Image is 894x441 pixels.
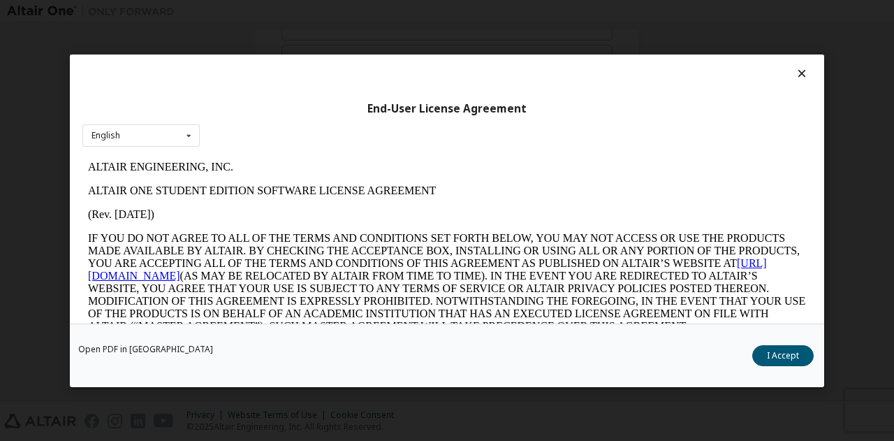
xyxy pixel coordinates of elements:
div: English [91,131,120,140]
p: (Rev. [DATE]) [6,53,724,66]
p: ALTAIR ENGINEERING, INC. [6,6,724,18]
p: This Altair One Student Edition Software License Agreement (“Agreement”) is between Altair Engine... [6,189,724,239]
p: IF YOU DO NOT AGREE TO ALL OF THE TERMS AND CONDITIONS SET FORTH BELOW, YOU MAY NOT ACCESS OR USE... [6,77,724,178]
button: I Accept [752,345,814,366]
div: End-User License Agreement [82,101,812,115]
p: ALTAIR ONE STUDENT EDITION SOFTWARE LICENSE AGREEMENT [6,29,724,42]
a: Open PDF in [GEOGRAPHIC_DATA] [78,345,213,353]
a: [URL][DOMAIN_NAME] [6,102,684,126]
